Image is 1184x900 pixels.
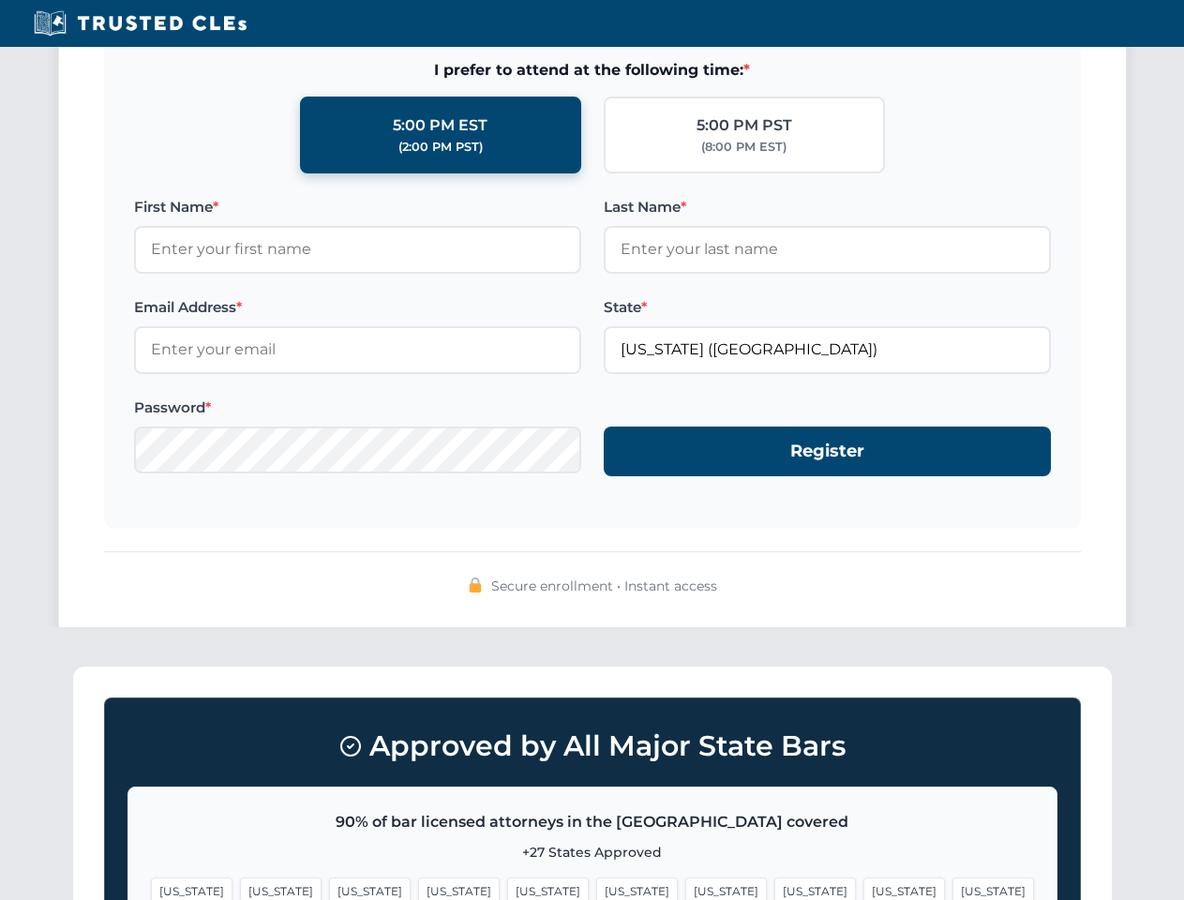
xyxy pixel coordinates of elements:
[604,196,1051,218] label: Last Name
[604,296,1051,319] label: State
[151,842,1034,862] p: +27 States Approved
[393,113,487,138] div: 5:00 PM EST
[604,326,1051,373] input: Florida (FL)
[604,427,1051,476] button: Register
[134,326,581,373] input: Enter your email
[127,721,1057,772] h3: Approved by All Major State Bars
[134,397,581,419] label: Password
[28,9,252,37] img: Trusted CLEs
[134,226,581,273] input: Enter your first name
[604,226,1051,273] input: Enter your last name
[134,58,1051,82] span: I prefer to attend at the following time:
[701,138,787,157] div: (8:00 PM EST)
[468,577,483,592] img: 🔒
[697,113,792,138] div: 5:00 PM PST
[398,138,483,157] div: (2:00 PM PST)
[134,196,581,218] label: First Name
[151,810,1034,834] p: 90% of bar licensed attorneys in the [GEOGRAPHIC_DATA] covered
[491,576,717,596] span: Secure enrollment • Instant access
[134,296,581,319] label: Email Address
